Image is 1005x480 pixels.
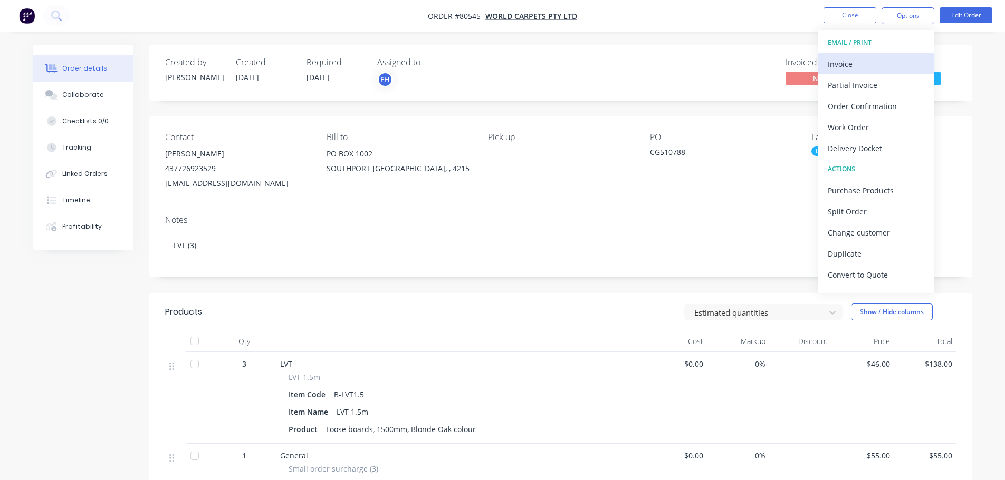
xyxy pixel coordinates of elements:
span: No [786,72,849,85]
span: [DATE] [307,72,330,82]
button: Options [882,7,934,24]
div: Notes [165,215,956,225]
div: Tracking [62,143,91,152]
div: Duplicate [828,246,925,261]
button: FH [377,72,393,87]
span: 0% [712,450,765,461]
div: Created [236,57,294,67]
div: Bill to [327,132,471,142]
button: Linked Orders [33,161,133,187]
div: Created by [165,57,223,67]
span: $138.00 [898,358,952,369]
span: [DATE] [236,72,259,82]
button: Close [824,7,876,23]
span: $0.00 [649,358,703,369]
div: SOUTHPORT [GEOGRAPHIC_DATA], , 4215 [327,161,471,176]
div: Purchase Products [828,183,925,198]
div: Linked Orders [62,169,108,179]
div: Qty [213,331,276,352]
span: 1 [242,450,246,461]
div: LVT (3) [165,229,956,261]
div: ACTIONS [828,162,925,176]
div: CG510788 [650,146,782,161]
div: Partial Invoice [828,77,925,93]
div: Markup [707,331,770,352]
div: LVT 1.5m [332,404,372,419]
div: Order Confirmation [828,99,925,114]
button: Show / Hide columns [851,303,933,320]
div: LVT [811,146,831,156]
div: Change customer [828,225,925,240]
span: LVT 1.5m [289,371,320,383]
div: Product [289,422,322,437]
span: 0% [712,358,765,369]
span: $55.00 [836,450,890,461]
div: Work Order [828,120,925,135]
div: Profitability [62,222,102,231]
div: EMAIL / PRINT [828,36,925,50]
div: Timeline [62,195,90,205]
img: Factory [19,8,35,24]
div: Delivery Docket [828,141,925,156]
div: Price [832,331,894,352]
span: $46.00 [836,358,890,369]
span: LVT [280,359,292,369]
div: Required [307,57,365,67]
button: Timeline [33,187,133,213]
div: Discount [770,331,832,352]
a: World Carpets Pty Ltd [485,11,577,21]
div: Loose boards, 1500mm, Blonde Oak colour [322,422,480,437]
div: Item Name [289,404,332,419]
div: Contact [165,132,310,142]
span: Small order surcharge (3) [289,463,378,474]
div: [EMAIL_ADDRESS][DOMAIN_NAME] [165,176,310,191]
button: Edit Order [940,7,992,23]
div: PO [650,132,795,142]
div: Convert to Quote [828,267,925,282]
div: Pick up [488,132,633,142]
div: Order details [62,64,107,73]
div: [PERSON_NAME] [165,72,223,83]
div: Checklists 0/0 [62,116,109,126]
div: PO BOX 1002 [327,146,471,161]
div: B-LVT1.5 [330,387,368,402]
div: Assigned to [377,57,483,67]
button: Checklists 0/0 [33,108,133,134]
div: Archive [828,288,925,303]
div: Invoice [828,56,925,72]
div: [PERSON_NAME] [165,146,310,161]
span: General [280,450,308,461]
div: Split Order [828,204,925,219]
span: $55.00 [898,450,952,461]
div: Products [165,306,202,318]
button: Order details [33,55,133,82]
div: 437726923529 [165,161,310,176]
div: Collaborate [62,90,104,100]
div: Cost [645,331,707,352]
div: [PERSON_NAME]437726923529[EMAIL_ADDRESS][DOMAIN_NAME] [165,146,310,191]
div: Invoiced [786,57,865,67]
div: Labels [811,132,956,142]
div: Item Code [289,387,330,402]
button: Profitability [33,213,133,240]
div: PO BOX 1002SOUTHPORT [GEOGRAPHIC_DATA], , 4215 [327,146,471,180]
span: Order #80545 - [428,11,485,21]
span: 3 [242,358,246,369]
button: Collaborate [33,82,133,108]
div: Total [894,331,956,352]
button: Tracking [33,134,133,161]
span: $0.00 [649,450,703,461]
